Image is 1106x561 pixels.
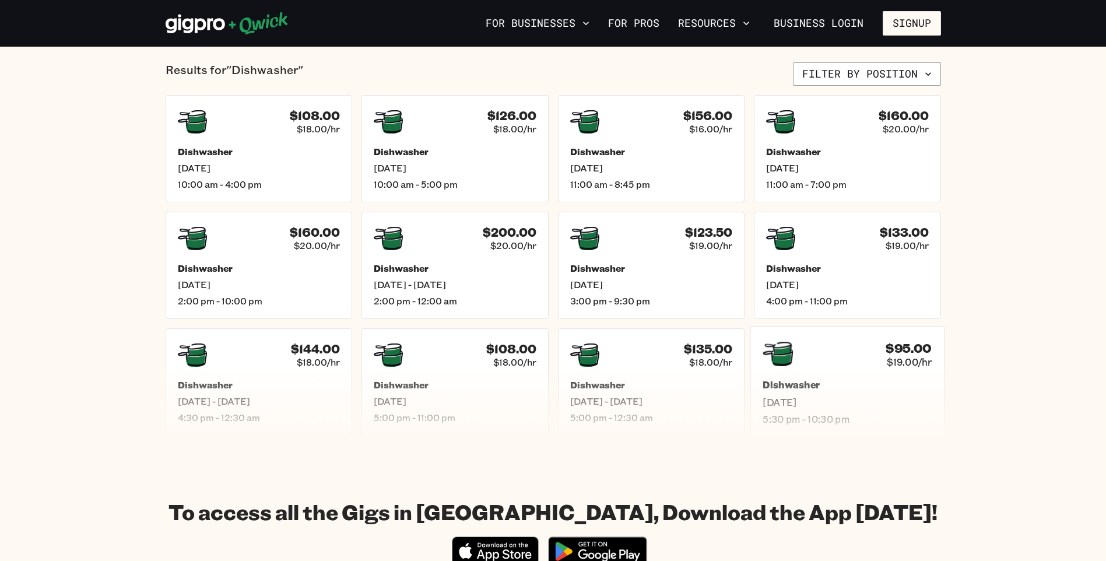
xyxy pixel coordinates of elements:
[290,225,340,240] h4: $160.00
[374,412,536,423] span: 5:00 pm - 11:00 pm
[879,108,929,123] h4: $160.00
[291,342,340,356] h4: $144.00
[490,240,536,251] span: $20.00/hr
[374,262,536,274] h5: Dishwasher
[558,212,745,319] a: $123.50$19.00/hrDishwasher[DATE]3:00 pm - 9:30 pm
[685,225,732,240] h4: $123.50
[297,123,340,135] span: $18.00/hr
[168,499,938,525] h1: To access all the Gigs in [GEOGRAPHIC_DATA], Download the App [DATE]!
[166,62,303,86] p: Results for "Dishwasher"
[166,212,353,319] a: $160.00$20.00/hrDishwasher[DATE]2:00 pm - 10:00 pm
[570,412,733,423] span: 5:00 pm - 12:30 am
[766,279,929,290] span: [DATE]
[178,162,340,174] span: [DATE]
[178,146,340,157] h5: Dishwasher
[763,379,932,391] h5: Dishwasher
[570,395,733,407] span: [DATE] - [DATE]
[689,356,732,368] span: $18.00/hr
[684,342,732,356] h4: $135.00
[763,396,932,408] span: [DATE]
[766,178,929,190] span: 11:00 am - 7:00 pm
[603,13,664,33] a: For Pros
[178,279,340,290] span: [DATE]
[178,295,340,307] span: 2:00 pm - 10:00 pm
[683,108,732,123] h4: $156.00
[766,262,929,274] h5: Dishwasher
[361,95,549,202] a: $126.00$18.00/hrDishwasher[DATE]10:00 am - 5:00 pm
[493,123,536,135] span: $18.00/hr
[361,328,549,436] a: $108.00$18.00/hrDishwasher[DATE]5:00 pm - 11:00 pm
[361,212,549,319] a: $200.00$20.00/hrDishwasher[DATE] - [DATE]2:00 pm - 12:00 am
[689,240,732,251] span: $19.00/hr
[887,356,932,368] span: $19.00/hr
[754,212,941,319] a: $133.00$19.00/hrDishwasher[DATE]4:00 pm - 11:00 pm
[166,95,353,202] a: $108.00$18.00/hrDishwasher[DATE]10:00 am - 4:00 pm
[481,13,594,33] button: For Businesses
[689,123,732,135] span: $16.00/hr
[178,412,340,423] span: 4:30 pm - 12:30 am
[297,356,340,368] span: $18.00/hr
[483,225,536,240] h4: $200.00
[558,95,745,202] a: $156.00$16.00/hrDishwasher[DATE]11:00 am - 8:45 pm
[487,108,536,123] h4: $126.00
[374,379,536,391] h5: Dishwasher
[374,146,536,157] h5: Dishwasher
[294,240,340,251] span: $20.00/hr
[763,413,932,425] span: 5:30 pm - 10:30 pm
[880,225,929,240] h4: $133.00
[750,326,945,437] a: $95.00$19.00/hrDishwasher[DATE]5:30 pm - 10:30 pm
[558,328,745,436] a: $135.00$18.00/hrDishwasher[DATE] - [DATE]5:00 pm - 12:30 am
[570,178,733,190] span: 11:00 am - 8:45 pm
[486,342,536,356] h4: $108.00
[178,262,340,274] h5: Dishwasher
[766,146,929,157] h5: Dishwasher
[570,279,733,290] span: [DATE]
[793,62,941,86] button: Filter by position
[166,328,353,436] a: $144.00$18.00/hrDishwasher[DATE] - [DATE]4:30 pm - 12:30 am
[570,295,733,307] span: 3:00 pm - 9:30 pm
[493,356,536,368] span: $18.00/hr
[570,262,733,274] h5: Dishwasher
[374,178,536,190] span: 10:00 am - 5:00 pm
[754,95,941,202] a: $160.00$20.00/hrDishwasher[DATE]11:00 am - 7:00 pm
[570,162,733,174] span: [DATE]
[178,178,340,190] span: 10:00 am - 4:00 pm
[883,123,929,135] span: $20.00/hr
[766,295,929,307] span: 4:00 pm - 11:00 pm
[764,11,873,36] a: Business Login
[374,162,536,174] span: [DATE]
[766,162,929,174] span: [DATE]
[886,341,932,356] h4: $95.00
[178,395,340,407] span: [DATE] - [DATE]
[374,395,536,407] span: [DATE]
[883,11,941,36] button: Signup
[290,108,340,123] h4: $108.00
[374,279,536,290] span: [DATE] - [DATE]
[886,240,929,251] span: $19.00/hr
[673,13,754,33] button: Resources
[570,379,733,391] h5: Dishwasher
[570,146,733,157] h5: Dishwasher
[178,379,340,391] h5: Dishwasher
[374,295,536,307] span: 2:00 pm - 12:00 am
